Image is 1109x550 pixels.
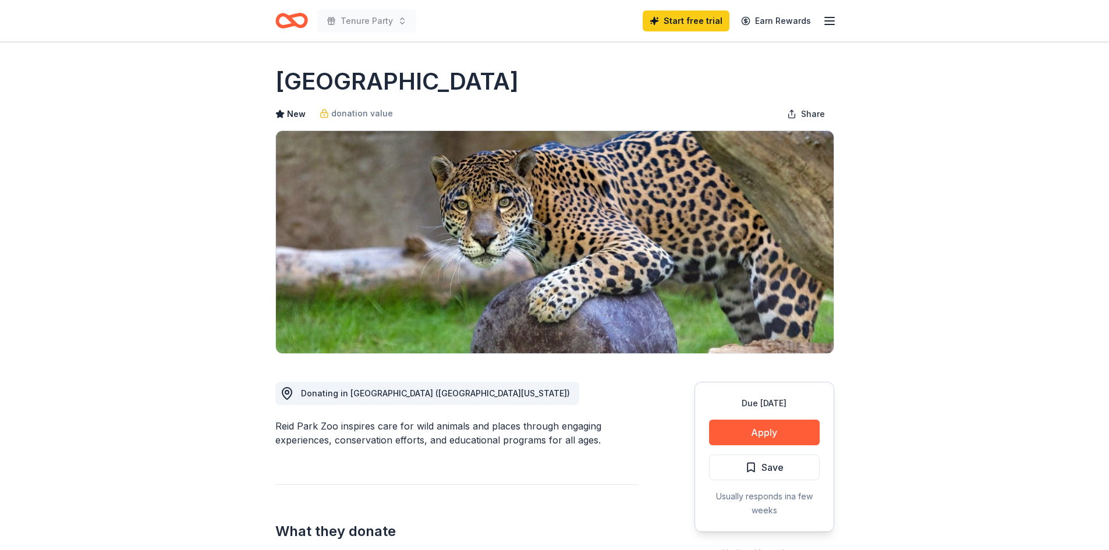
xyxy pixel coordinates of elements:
[761,460,784,475] span: Save
[778,102,834,126] button: Share
[276,131,834,353] img: Image for Reid Park Zoo
[801,107,825,121] span: Share
[301,388,570,398] span: Donating in [GEOGRAPHIC_DATA] ([GEOGRAPHIC_DATA][US_STATE])
[331,107,393,120] span: donation value
[709,396,820,410] div: Due [DATE]
[709,489,820,517] div: Usually responds in a few weeks
[275,7,308,34] a: Home
[643,10,729,31] a: Start free trial
[320,107,393,120] a: donation value
[734,10,818,31] a: Earn Rewards
[275,522,639,541] h2: What they donate
[317,9,416,33] button: Tenure Party
[341,14,393,28] span: Tenure Party
[709,420,820,445] button: Apply
[709,455,820,480] button: Save
[287,107,306,121] span: New
[275,65,519,98] h1: [GEOGRAPHIC_DATA]
[275,419,639,447] div: Reid Park Zoo inspires care for wild animals and places through engaging experiences, conservatio...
